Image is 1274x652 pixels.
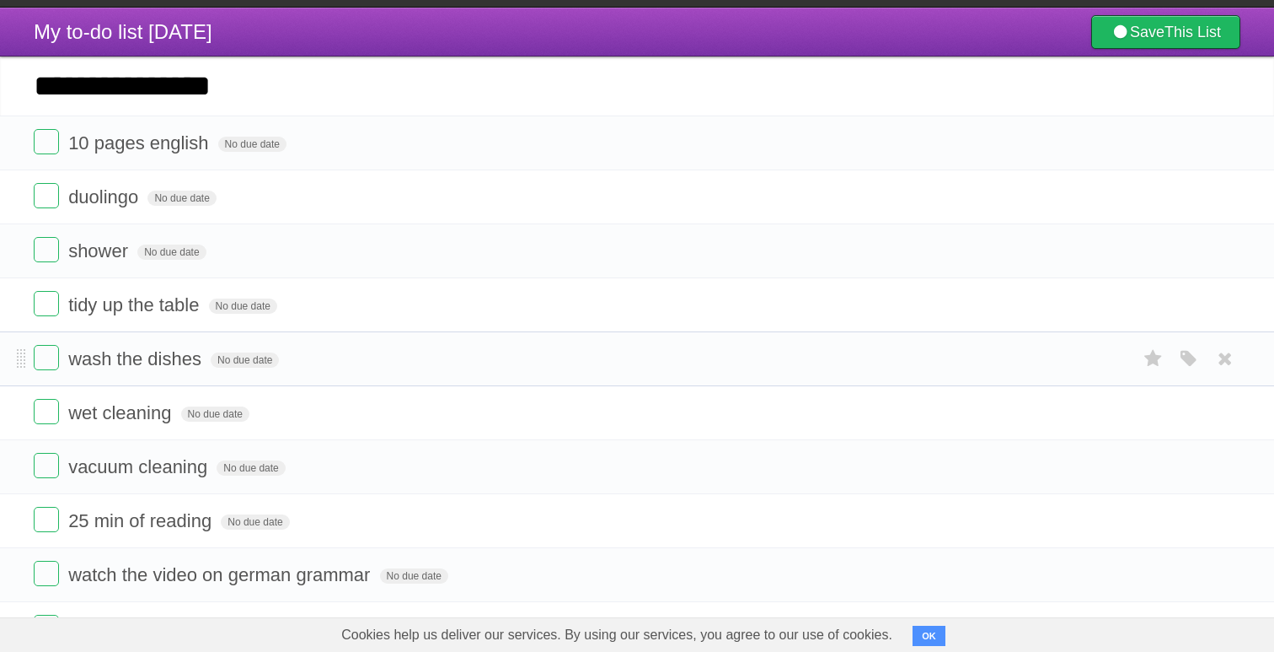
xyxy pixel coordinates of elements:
span: No due date [209,299,277,314]
span: Cookies help us deliver our services. By using our services, you agree to our use of cookies. [324,618,909,652]
label: Done [34,237,59,262]
button: OK [913,626,945,646]
span: No due date [137,245,206,260]
span: watch the video on german grammar [68,564,374,585]
label: Star task [1137,345,1170,373]
b: This List [1164,24,1221,40]
label: Done [34,129,59,154]
label: Done [34,291,59,316]
span: No due date [380,568,448,584]
span: 10 pages english [68,132,212,154]
a: SaveThis List [1091,15,1240,49]
span: My to-do list [DATE] [34,20,212,43]
span: wash the dishes [68,348,206,369]
label: Done [34,453,59,478]
label: Done [34,507,59,532]
label: Done [34,345,59,370]
span: wet cleaning [68,402,175,423]
span: shower [68,240,132,261]
span: 25 min of reading [68,510,216,531]
label: Done [34,183,59,208]
span: No due date [217,461,285,476]
label: Done [34,399,59,424]
label: Done [34,561,59,586]
span: No due date [211,353,279,368]
span: No due date [221,515,289,530]
span: vacuum cleaning [68,456,211,477]
label: Done [34,615,59,640]
span: No due date [147,191,216,206]
span: duolingo [68,186,142,207]
span: No due date [181,407,249,422]
span: tidy up the table [68,294,203,315]
span: No due date [218,137,286,152]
